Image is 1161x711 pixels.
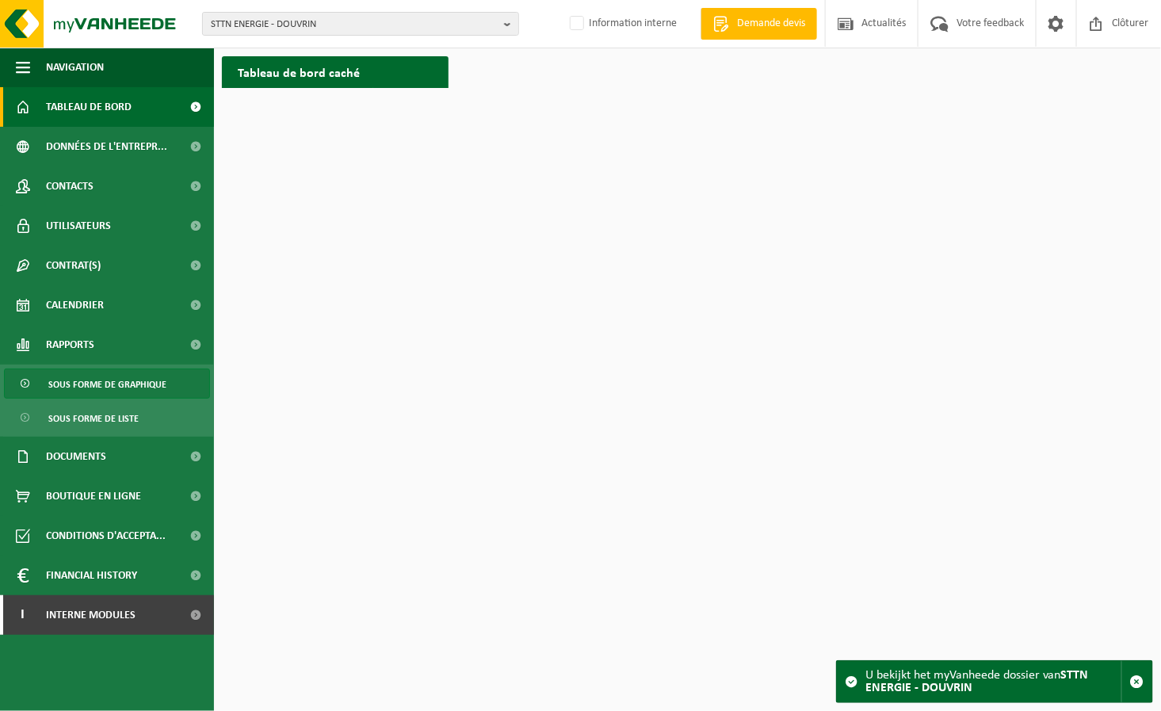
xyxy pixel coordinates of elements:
[202,12,519,36] button: STTN ENERGIE - DOUVRIN
[48,369,166,399] span: Sous forme de graphique
[567,12,677,36] label: Information interne
[865,661,1121,702] div: U bekijkt het myVanheede dossier van
[4,369,210,399] a: Sous forme de graphique
[16,595,30,635] span: I
[46,206,111,246] span: Utilisateurs
[4,403,210,433] a: Sous forme de liste
[46,166,94,206] span: Contacts
[46,48,104,87] span: Navigation
[46,516,166,556] span: Conditions d'accepta...
[211,13,498,36] span: STTN ENERGIE - DOUVRIN
[865,669,1089,694] strong: STTN ENERGIE - DOUVRIN
[46,246,101,285] span: Contrat(s)
[46,127,167,166] span: Données de l'entrepr...
[46,285,104,325] span: Calendrier
[46,595,136,635] span: Interne modules
[733,16,809,32] span: Demande devis
[46,476,141,516] span: Boutique en ligne
[48,403,139,434] span: Sous forme de liste
[46,87,132,127] span: Tableau de bord
[222,56,376,87] h2: Tableau de bord caché
[701,8,817,40] a: Demande devis
[46,556,137,595] span: Financial History
[46,325,94,365] span: Rapports
[46,437,106,476] span: Documents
